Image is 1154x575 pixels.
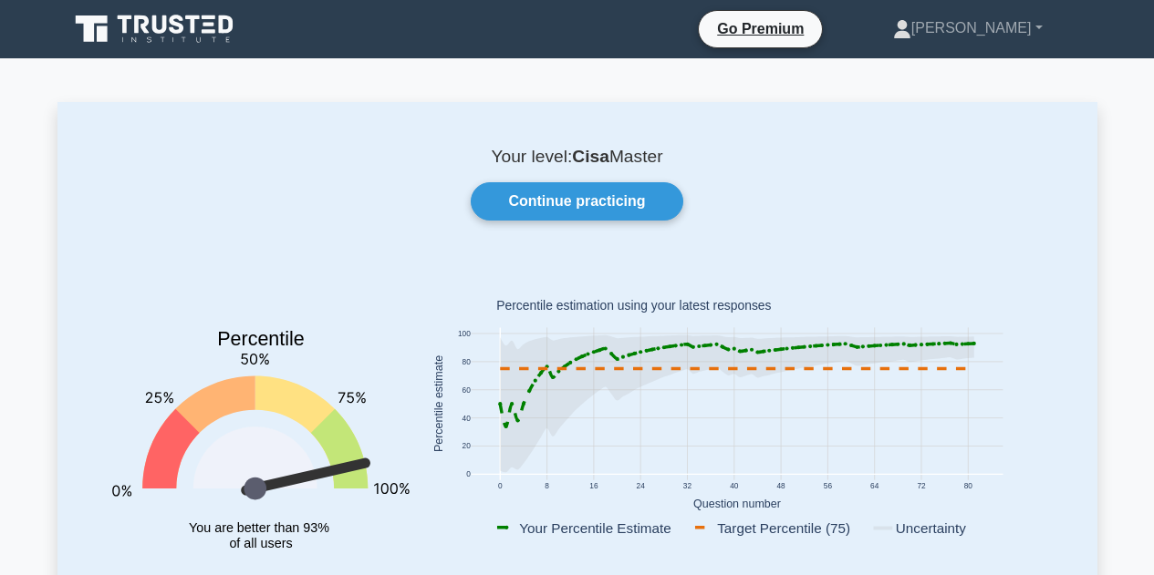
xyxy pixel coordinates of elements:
[462,357,471,366] text: 80
[462,385,471,395] text: 60
[963,481,972,490] text: 80
[870,481,879,490] text: 64
[589,481,598,490] text: 16
[706,17,815,40] a: Go Premium
[682,481,691,490] text: 32
[572,147,609,166] b: Cisa
[849,10,1086,46] a: [PERSON_NAME]
[462,442,471,451] text: 20
[496,299,771,313] text: Percentile estimation using your latest responses
[189,520,329,535] tspan: You are better than 93%
[466,470,471,479] text: 0
[693,498,781,510] text: Question number
[917,481,926,490] text: 72
[545,481,549,490] text: 8
[462,414,471,423] text: 40
[636,481,645,490] text: 24
[497,481,502,490] text: 0
[457,329,470,338] text: 100
[471,182,682,221] a: Continue practicing
[217,328,305,350] text: Percentile
[229,537,292,551] tspan: of all users
[730,481,739,490] text: 40
[101,146,1054,168] p: Your level: Master
[823,481,832,490] text: 56
[776,481,785,490] text: 48
[432,355,445,452] text: Percentile estimate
